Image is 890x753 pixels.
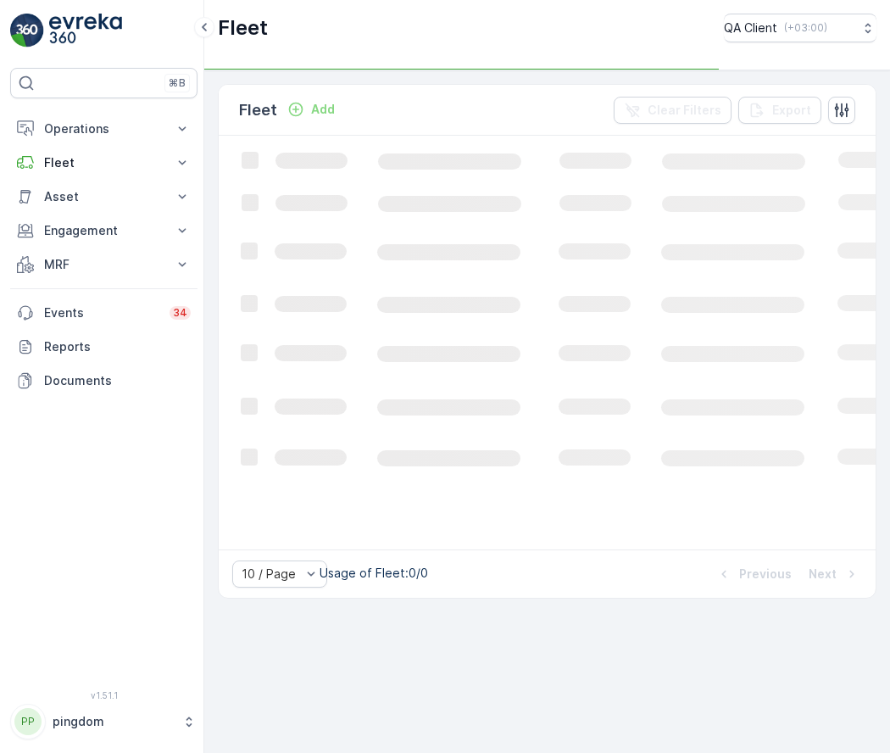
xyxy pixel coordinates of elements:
p: Fleet [44,154,164,171]
a: Reports [10,330,197,364]
button: Fleet [10,146,197,180]
button: MRF [10,248,197,282]
p: Events [44,304,159,321]
p: Next [809,566,837,583]
button: Add [281,99,342,120]
p: QA Client [724,20,777,36]
p: MRF [44,256,164,273]
p: Usage of Fleet : 0/0 [320,565,428,582]
a: Documents [10,364,197,398]
p: Asset [44,188,164,205]
p: Fleet [239,98,277,122]
p: Documents [44,372,191,389]
p: 34 [173,306,187,320]
button: Next [807,564,862,584]
button: Operations [10,112,197,146]
button: Engagement [10,214,197,248]
p: Add [311,101,335,118]
button: PPpingdom [10,704,197,739]
p: Export [772,102,811,119]
p: ⌘B [169,76,186,90]
p: ( +03:00 ) [784,21,827,35]
p: Reports [44,338,191,355]
img: logo_light-DOdMpM7g.png [49,14,122,47]
span: v 1.51.1 [10,690,197,700]
p: Engagement [44,222,164,239]
p: pingdom [53,713,174,730]
a: Events34 [10,296,197,330]
p: Fleet [218,14,268,42]
button: QA Client(+03:00) [724,14,876,42]
button: Clear Filters [614,97,731,124]
button: Asset [10,180,197,214]
img: logo [10,14,44,47]
p: Operations [44,120,164,137]
p: Clear Filters [648,102,721,119]
button: Export [738,97,821,124]
div: PP [14,708,42,735]
p: Previous [739,566,792,583]
button: Previous [714,564,793,584]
